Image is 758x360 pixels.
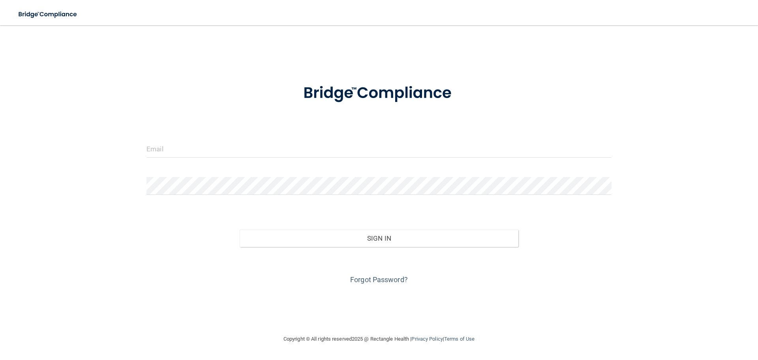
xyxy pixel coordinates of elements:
[350,275,408,284] a: Forgot Password?
[12,6,84,23] img: bridge_compliance_login_screen.278c3ca4.svg
[146,140,612,158] input: Email
[287,73,471,114] img: bridge_compliance_login_screen.278c3ca4.svg
[411,336,443,342] a: Privacy Policy
[235,326,523,352] div: Copyright © All rights reserved 2025 @ Rectangle Health | |
[444,336,475,342] a: Terms of Use
[240,230,519,247] button: Sign In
